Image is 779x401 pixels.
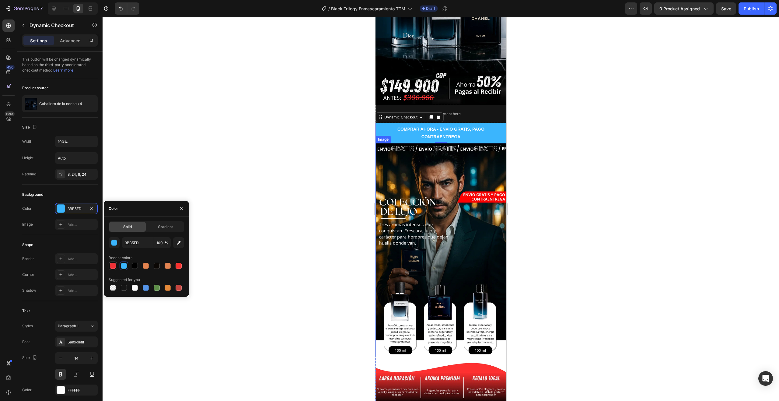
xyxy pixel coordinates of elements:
div: Product source [22,85,49,91]
p: Settings [30,37,47,44]
div: Publish [744,5,759,12]
div: FFFFFF [68,388,96,393]
div: Open Intercom Messenger [758,371,773,386]
input: Eg: FFFFFF [122,237,154,248]
input: Auto [55,136,97,147]
div: 3BB5FD [68,206,85,212]
div: 450 [6,65,15,70]
div: Font [22,339,30,345]
button: Save [716,2,736,15]
button: Paragraph 1 [55,321,98,332]
div: Add... [68,288,96,294]
button: 7 [2,2,45,15]
button: Publish [739,2,764,15]
div: Beta [5,111,15,116]
iframe: Design area [376,17,506,401]
span: Solid [123,224,132,230]
p: 7 [40,5,43,12]
p: Advanced [60,37,81,44]
span: Draft [426,6,435,11]
span: Paragraph 1 [58,323,79,329]
p: Dynamic Checkout [30,22,81,29]
div: Size [22,354,38,362]
div: Border [22,256,34,262]
div: Color [22,206,32,211]
div: Image [22,222,33,227]
div: Padding [22,171,36,177]
span: % [165,240,168,246]
div: Undo/Redo [115,2,139,15]
div: Shadow [22,288,36,293]
div: Text [22,308,30,314]
div: Height [22,155,33,161]
span: 0 product assigned [659,5,700,12]
input: Auto [55,153,97,164]
div: This button will be changed dynamically based on the third-party accelerated checkout method. [22,52,98,78]
div: Add... [68,272,96,278]
p: Caballero de la noche x4 [39,102,82,106]
button: 0 product assigned [654,2,714,15]
div: Color [109,206,118,211]
div: Width [22,139,32,144]
span: Save [721,6,731,11]
div: Recent colors [109,255,132,261]
span: / [328,5,330,12]
div: Styles [22,323,33,329]
img: product feature img [25,98,37,110]
span: Black Trilogy Enmascaramiento TTM [331,5,405,12]
div: Add... [68,222,96,227]
div: Background [22,192,43,197]
div: 8, 24, 8, 24 [68,172,96,177]
div: Corner [22,272,34,277]
a: Learn more [53,68,73,72]
div: Suggested for you [109,277,140,283]
div: Size [22,123,38,132]
span: Gradient [158,224,173,230]
div: Sans-serif [68,339,96,345]
div: Add... [68,256,96,262]
div: Color [22,387,32,393]
div: Shape [22,242,33,248]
